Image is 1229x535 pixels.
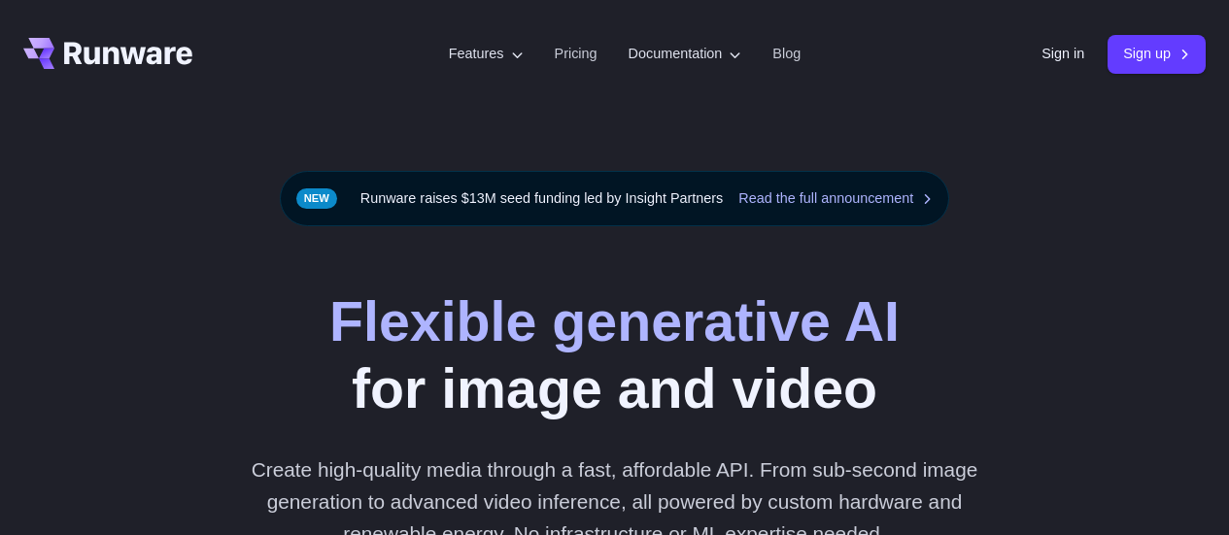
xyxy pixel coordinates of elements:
[449,43,524,65] label: Features
[23,38,192,69] a: Go to /
[1108,35,1206,73] a: Sign up
[629,43,742,65] label: Documentation
[772,43,801,65] a: Blog
[329,290,900,352] strong: Flexible generative AI
[329,288,900,422] h1: for image and video
[555,43,597,65] a: Pricing
[280,171,950,226] div: Runware raises $13M seed funding led by Insight Partners
[738,187,933,210] a: Read the full announcement
[1041,43,1084,65] a: Sign in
